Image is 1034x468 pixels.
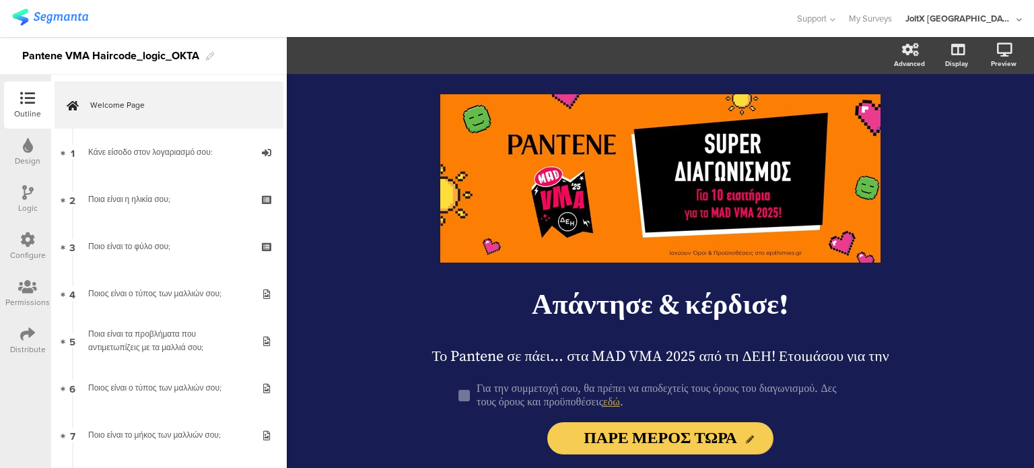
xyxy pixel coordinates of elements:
div: Ποιος είναι ο τύπος των μαλλιών σου; [88,287,249,300]
a: 2 Ποια είναι η ηλικία σου; [55,176,283,223]
div: Configure [10,249,46,261]
div: Preview [991,59,1016,69]
span: Support [797,12,827,25]
span: 3 [69,239,75,254]
a: εδώ [603,395,620,409]
div: Ποιο είναι το φύλο σου; [88,240,249,253]
div: Ποια είναι η ηλικία σου; [88,193,249,206]
a: 6 Ποιος είναι ο τύπος των μαλλιών σου; [55,364,283,411]
span: 2 [69,192,75,207]
span: 4 [69,286,75,301]
div: Advanced [894,59,925,69]
span: 6 [69,380,75,395]
div: Permissions [5,296,50,308]
span: 7 [70,428,75,442]
div: Ποιο είναι το μήκος των μαλλιών σου; [88,428,249,442]
p: Το Pantene σε πάει… στα MAD VMA 2025 από τη ΔΕΗ! Ετοιμάσου για την πιο λαμπερή μουσική βραδιά και... [425,345,896,390]
span: 1 [71,145,75,160]
div: Distribute [10,343,46,356]
div: Logic [18,202,38,214]
a: 5 Ποια είναι τα προβλήματα που αντιμετωπίζεις με τα μαλλιά σου; [55,317,283,364]
img: segmanta logo [12,9,88,26]
a: Welcome Page [55,81,283,129]
div: Pantene VMA Haircode_logic_OKTA [22,45,199,67]
a: 7 Ποιο είναι το μήκος των μαλλιών σου; [55,411,283,459]
div: Ποιος είναι ο τύπος των μαλλιών σου; [88,381,249,395]
span: 5 [69,333,75,348]
span: Welcome Page [90,98,263,112]
input: Start [547,422,773,455]
div: Outline [14,108,41,120]
div: Κάνε είσοδο στον λογαριασμό σου: [88,145,249,159]
a: 4 Ποιος είναι ο τύπος των μαλλιών σου; [55,270,283,317]
div: Display [945,59,968,69]
a: 3 Ποιο είναι το φύλο σου; [55,223,283,270]
a: 1 Κάνε είσοδο στον λογαριασμό σου: [55,129,283,176]
p: Για την συμμετοχή σου, θα πρέπει να αποδεχτείς τους όρους του διαγωνισμού. Δες τους όρους και προ... [477,382,856,409]
div: JoltX [GEOGRAPHIC_DATA] [905,12,1013,25]
p: Απάντησε & κέρδισε! [411,288,909,323]
div: Ποια είναι τα προβλήματα που αντιμετωπίζεις με τα μαλλιά σου; [88,327,249,354]
div: Design [15,155,40,167]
